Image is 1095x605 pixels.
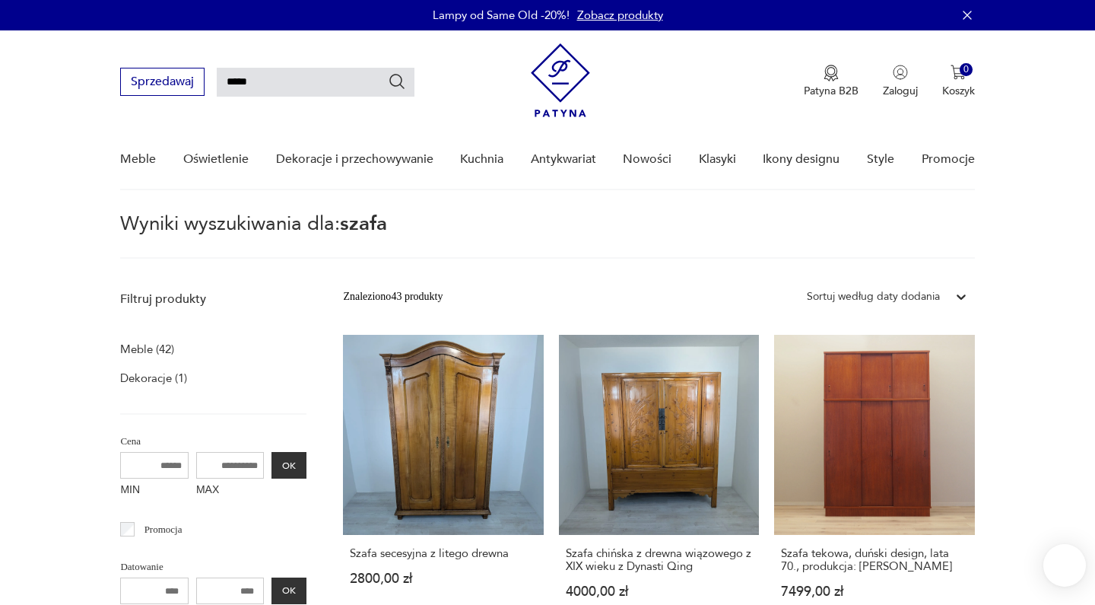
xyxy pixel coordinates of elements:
a: Antykwariat [531,130,596,189]
p: Wyniki wyszukiwania dla: [120,215,974,259]
a: Promocje [922,130,975,189]
a: Style [867,130,894,189]
button: Patyna B2B [804,65,859,98]
p: Lampy od Same Old -20%! [433,8,570,23]
a: Ikony designu [763,130,839,189]
p: Koszyk [942,84,975,98]
p: Zaloguj [883,84,918,98]
p: Filtruj produkty [120,291,306,307]
h3: Szafa chińska z drewna wiązowego z XIX wieku z Dynasti Qing [566,547,752,573]
h3: Szafa tekowa, duński design, lata 70., produkcja: [PERSON_NAME] [781,547,967,573]
label: MIN [120,479,189,503]
div: Znaleziono 43 produkty [343,288,443,305]
img: Ikona koszyka [951,65,966,80]
button: OK [271,578,306,604]
div: Sortuj według daty dodania [807,288,940,305]
a: Oświetlenie [183,130,249,189]
p: Patyna B2B [804,84,859,98]
p: 2800,00 zł [350,572,536,585]
a: Dekoracje (1) [120,368,187,389]
iframe: Smartsupp widget button [1043,544,1086,587]
a: Meble [120,130,156,189]
button: OK [271,452,306,479]
a: Nowości [623,130,671,189]
h3: Szafa secesyjna z litego drewna [350,547,536,560]
div: 0 [960,63,973,76]
img: Ikonka użytkownika [893,65,908,80]
a: Dekoracje i przechowywanie [276,130,433,189]
p: Cena [120,433,306,450]
p: Datowanie [120,559,306,575]
p: 7499,00 zł [781,585,967,598]
span: szafa [340,210,387,237]
button: Sprzedawaj [120,68,205,96]
label: MAX [196,479,265,503]
a: Ikona medaluPatyna B2B [804,65,859,98]
img: Patyna - sklep z meblami i dekoracjami vintage [531,43,590,117]
p: Promocja [144,521,182,538]
a: Kuchnia [460,130,503,189]
a: Klasyki [699,130,736,189]
a: Zobacz produkty [577,8,663,23]
p: 4000,00 zł [566,585,752,598]
img: Ikona medalu [824,65,839,81]
button: Szukaj [388,72,406,91]
button: Zaloguj [883,65,918,98]
button: 0Koszyk [942,65,975,98]
a: Meble (42) [120,339,174,360]
a: Sprzedawaj [120,78,205,88]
